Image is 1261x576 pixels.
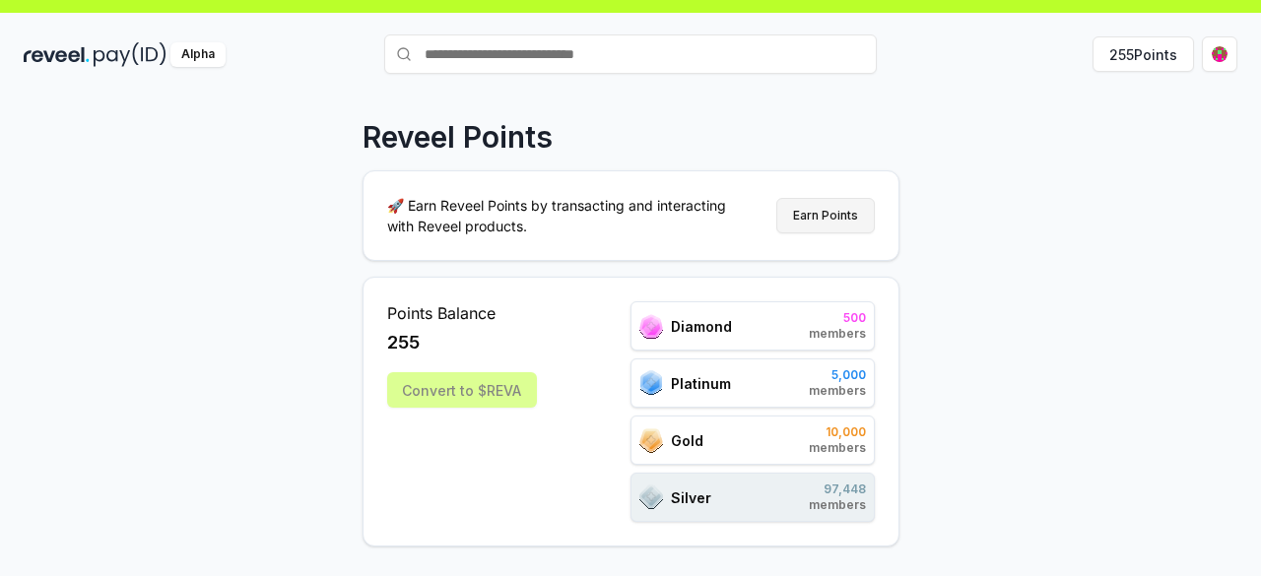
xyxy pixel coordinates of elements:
span: Silver [671,487,711,508]
span: members [809,497,866,513]
span: members [809,440,866,456]
span: Gold [671,430,703,451]
img: ranks_icon [639,314,663,339]
span: Points Balance [387,301,537,325]
img: ranks_icon [639,484,663,510]
span: Diamond [671,316,732,337]
span: members [809,326,866,342]
span: Platinum [671,373,731,394]
span: 97,448 [809,481,866,497]
p: Reveel Points [363,119,553,155]
span: 255 [387,329,420,356]
span: 500 [809,310,866,326]
span: members [809,383,866,399]
img: pay_id [94,42,166,67]
button: 255Points [1093,36,1194,72]
img: reveel_dark [24,42,90,67]
img: ranks_icon [639,428,663,453]
img: ranks_icon [639,370,663,396]
span: 10,000 [809,424,866,440]
button: Earn Points [776,198,875,233]
p: 🚀 Earn Reveel Points by transacting and interacting with Reveel products. [387,195,742,236]
span: 5,000 [809,367,866,383]
div: Alpha [170,42,226,67]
